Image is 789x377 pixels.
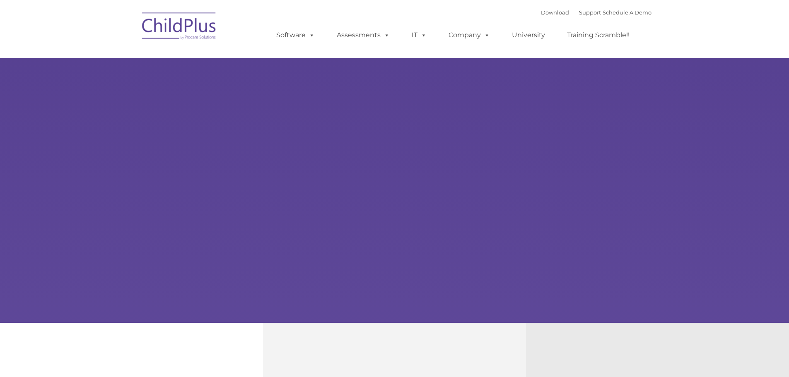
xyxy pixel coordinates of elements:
[559,27,638,43] a: Training Scramble!!
[138,7,221,48] img: ChildPlus by Procare Solutions
[579,9,601,16] a: Support
[403,27,435,43] a: IT
[440,27,498,43] a: Company
[541,9,569,16] a: Download
[268,27,323,43] a: Software
[603,9,651,16] a: Schedule A Demo
[504,27,553,43] a: University
[328,27,398,43] a: Assessments
[541,9,651,16] font: |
